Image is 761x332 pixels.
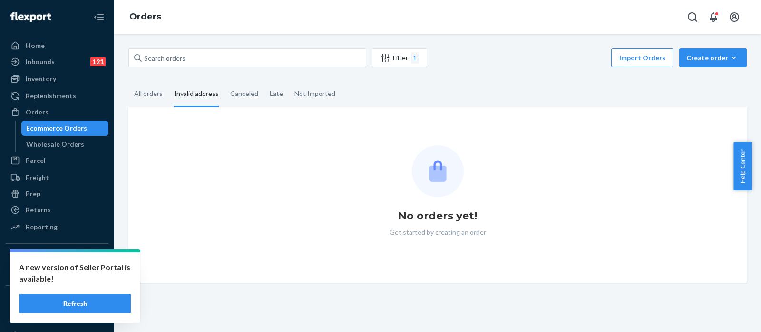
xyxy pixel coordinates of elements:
[6,294,108,309] button: Fast Tags
[6,104,108,120] a: Orders
[26,189,40,199] div: Prep
[611,48,673,67] button: Import Orders
[26,57,55,66] div: Inbounds
[19,262,131,285] p: A new version of Seller Portal is available!
[6,38,108,53] a: Home
[174,81,219,107] div: Invalid address
[26,140,84,149] div: Wholesale Orders
[372,52,427,64] div: Filter
[21,137,109,152] a: Wholesale Orders
[6,313,108,324] a: Add Fast Tag
[733,142,752,190] button: Help Center
[26,123,87,133] div: Ecommerce Orders
[6,219,108,235] a: Reporting
[411,52,419,64] div: 1
[26,91,76,101] div: Replenishments
[725,8,744,27] button: Open account menu
[679,48,747,67] button: Create order
[26,205,51,215] div: Returns
[372,48,427,67] button: Filter
[6,153,108,168] a: Parcel
[10,12,51,22] img: Flexport logo
[6,270,108,282] a: Add Integration
[90,57,106,66] div: 121
[230,81,258,106] div: Canceled
[398,209,477,224] h1: No orders yet!
[6,186,108,201] a: Prep
[6,170,108,185] a: Freight
[129,11,161,22] a: Orders
[6,54,108,69] a: Inbounds121
[21,121,109,136] a: Ecommerce Orders
[26,107,49,117] div: Orders
[26,173,49,182] div: Freight
[134,81,163,106] div: All orders
[6,71,108,86] a: Inventory
[26,74,56,84] div: Inventory
[390,228,486,237] p: Get started by creating an order
[6,251,108,266] button: Integrations
[19,294,131,313] button: Refresh
[26,41,45,50] div: Home
[701,304,751,327] iframe: Opens a widget where you can chat to one of our agents
[26,156,46,165] div: Parcel
[6,88,108,104] a: Replenishments
[704,8,723,27] button: Open notifications
[294,81,335,106] div: Not Imported
[686,53,740,63] div: Create order
[683,8,702,27] button: Open Search Box
[128,48,366,67] input: Search orders
[412,145,464,197] img: Empty list
[89,8,108,27] button: Close Navigation
[270,81,283,106] div: Late
[122,3,169,31] ol: breadcrumbs
[6,202,108,218] a: Returns
[26,222,58,232] div: Reporting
